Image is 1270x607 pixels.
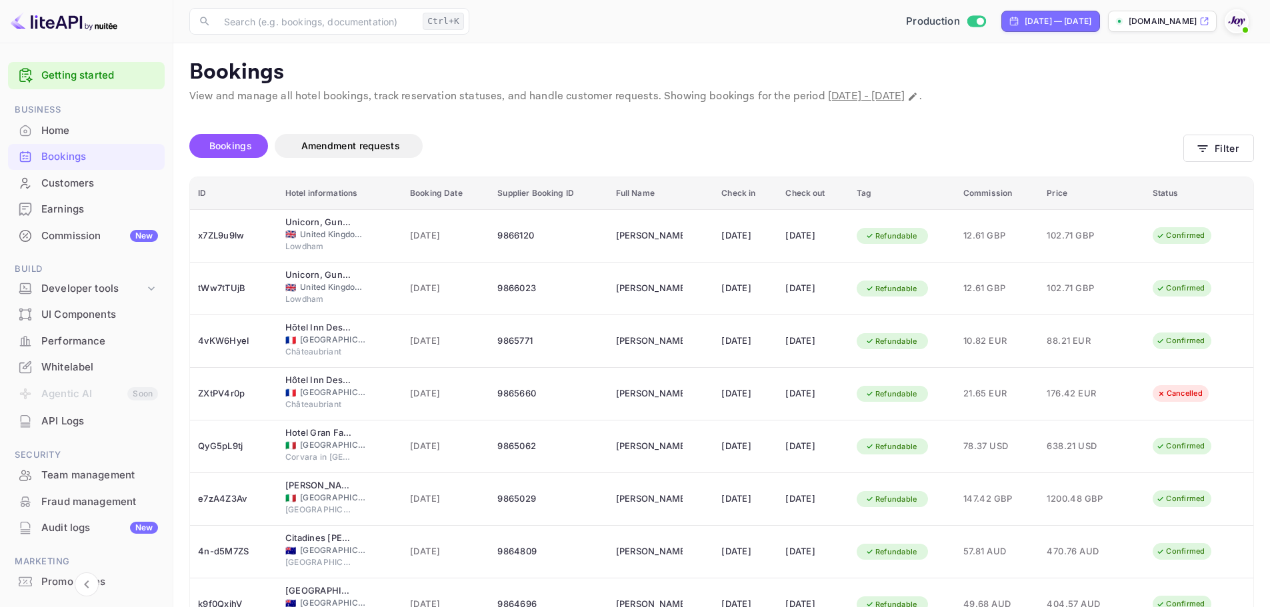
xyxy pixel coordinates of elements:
div: 4n-d5M7ZS [198,541,269,562]
div: Refundable [857,333,926,350]
button: Collapse navigation [75,572,99,596]
div: Fraud management [8,489,165,515]
div: [DATE] [785,488,840,510]
a: API Logs [8,408,165,433]
a: Earnings [8,197,165,221]
div: [DATE] [721,383,769,404]
div: QyG5pL9tj [198,436,269,457]
div: 9866023 [497,278,599,299]
span: Security [8,448,165,462]
div: Citadines Walker North Sydney [285,532,352,545]
span: [DATE] [410,334,481,348]
span: 470.76 AUD [1047,544,1113,559]
div: Audit logsNew [8,515,165,541]
div: 9864809 [497,541,599,562]
div: Refundable [857,491,926,508]
th: Price [1039,177,1145,210]
button: Filter [1183,135,1254,162]
span: 147.42 GBP [963,492,1031,506]
div: Fraud management [41,494,158,510]
div: Unicorn, Gunthorpe by Marston's Inns [285,269,352,282]
div: Bookings [8,144,165,170]
div: Team management [8,462,165,488]
span: [GEOGRAPHIC_DATA] [300,334,367,346]
div: [DATE] [721,436,769,457]
div: ZXtPV4r0p [198,383,269,404]
span: 12.61 GBP [963,281,1031,296]
th: Hotel informations [277,177,402,210]
div: Getting started [8,62,165,89]
span: United Kingdom of Great Britain and Northern Ireland [285,283,296,292]
div: Confirmed [1147,490,1213,507]
span: 88.21 EUR [1047,334,1113,348]
div: [DATE] [721,541,769,562]
div: Mercure Gold Coast Resort [285,584,352,598]
div: Refundable [857,438,926,455]
div: Confirmed [1147,438,1213,454]
a: Home [8,118,165,143]
span: [DATE] [410,492,481,506]
span: Production [906,14,960,29]
a: Promo codes [8,569,165,594]
a: Getting started [41,68,158,83]
div: Refundable [857,386,926,402]
div: [DATE] [721,225,769,247]
span: United Kingdom of [GEOGRAPHIC_DATA] and [GEOGRAPHIC_DATA] [300,229,367,241]
div: Customers [8,171,165,197]
span: Lowdham [285,293,352,305]
span: United Kingdom of Great Britain and Northern Ireland [285,230,296,239]
div: Developer tools [8,277,165,301]
div: 9865062 [497,436,599,457]
div: 9865771 [497,330,599,352]
div: [DATE] [785,278,840,299]
div: Hôtel Inn Design Resto Novo Châteaubriant [285,321,352,334]
div: Bookings [41,149,158,165]
th: Booking Date [402,177,489,210]
span: 102.71 GBP [1047,229,1113,243]
div: UI Components [8,302,165,328]
div: [DATE] — [DATE] [1025,15,1091,27]
span: Build [8,262,165,277]
a: Whitelabel [8,354,165,379]
span: Lowdham [285,241,352,253]
span: Business [8,103,165,117]
span: [GEOGRAPHIC_DATA] [285,504,352,516]
div: Cancelled [1148,385,1211,402]
span: [GEOGRAPHIC_DATA] [300,492,367,504]
div: Promo codes [41,574,158,590]
a: Customers [8,171,165,195]
div: UI Components [41,307,158,322]
span: Châteaubriant [285,346,352,358]
div: Performance [8,328,165,354]
div: CommissionNew [8,223,165,249]
span: Bookings [209,140,252,151]
a: CommissionNew [8,223,165,248]
div: [DATE] [785,436,840,457]
a: Performance [8,328,165,353]
div: 9865029 [497,488,599,510]
span: United Kingdom of [GEOGRAPHIC_DATA] and [GEOGRAPHIC_DATA] [300,281,367,293]
p: View and manage all hotel bookings, track reservation statuses, and handle customer requests. Sho... [189,89,1254,105]
div: Commission [41,229,158,244]
div: New [130,230,158,242]
div: Whitelabel [41,360,158,375]
a: UI Components [8,302,165,326]
span: 638.21 USD [1047,439,1113,454]
img: With Joy [1226,11,1247,32]
div: Refundable [857,544,926,560]
th: Check out [777,177,848,210]
a: Team management [8,462,165,487]
div: 4vKW6HyeI [198,330,269,352]
th: ID [190,177,277,210]
div: Simon Roberts [616,225,683,247]
div: Switch to Sandbox mode [901,14,991,29]
span: Châteaubriant [285,398,352,410]
span: Italy [285,494,296,502]
div: Customers [41,176,158,191]
div: [DATE] [785,225,840,247]
span: Corvara in [GEOGRAPHIC_DATA] [285,451,352,463]
div: Allison Schmitt [616,436,683,457]
div: [DATE] [721,488,769,510]
div: API Logs [41,414,158,429]
span: 12.61 GBP [963,229,1031,243]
